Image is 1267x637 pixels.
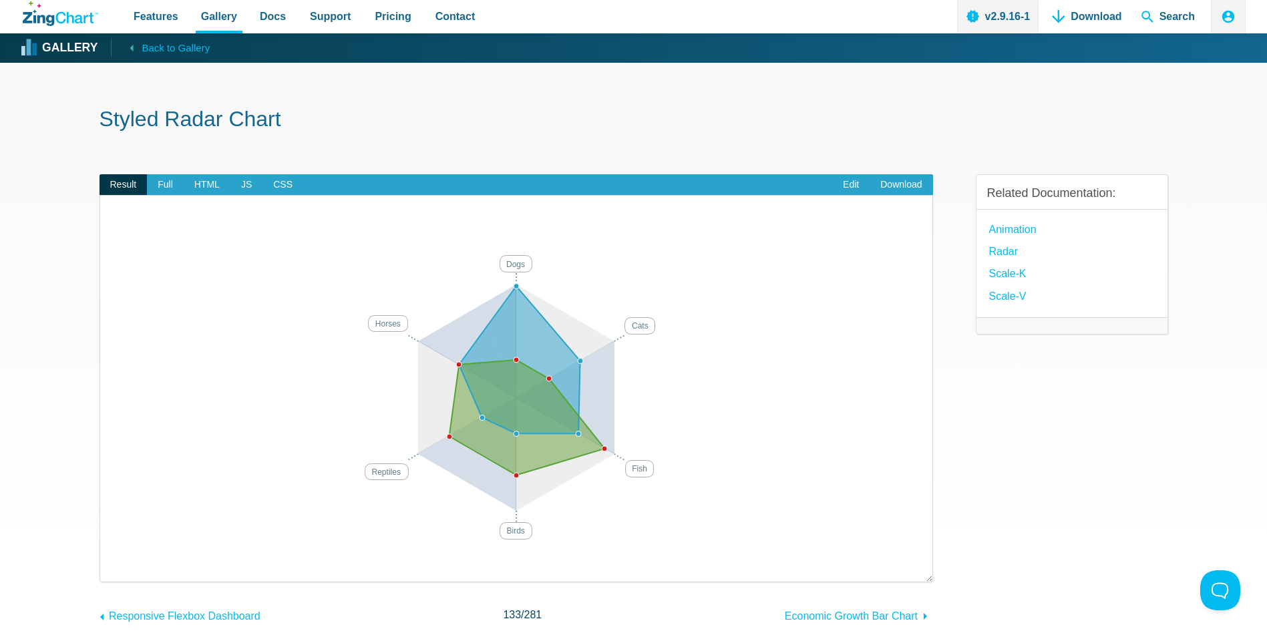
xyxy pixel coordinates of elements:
[201,7,237,25] span: Gallery
[989,242,1019,260] a: Radar
[785,610,918,622] span: Economic Growth Bar Chart
[42,42,98,54] strong: Gallery
[832,174,870,196] a: Edit
[375,7,411,25] span: Pricing
[147,174,184,196] span: Full
[1200,570,1240,610] iframe: Toggle Customer Support
[109,610,260,622] span: Responsive Flexbox Dashboard
[987,186,1157,201] h3: Related Documentation:
[100,174,148,196] span: Result
[503,609,521,620] span: 133
[524,609,542,620] span: 281
[262,174,303,196] span: CSS
[100,105,1168,136] h1: Styled Radar Chart
[989,287,1027,305] a: Scale-V
[785,604,933,625] a: Economic Growth Bar Chart
[989,264,1027,282] a: Scale-K
[503,606,542,624] span: /
[134,7,178,25] span: Features
[111,38,210,57] a: Back to Gallery
[23,1,98,26] a: ZingChart Logo. Click to return to the homepage
[23,38,98,58] a: Gallery
[184,174,230,196] span: HTML
[100,604,260,625] a: Responsive Flexbox Dashboard
[435,7,476,25] span: Contact
[989,220,1037,238] a: Animation
[310,7,351,25] span: Support
[260,7,286,25] span: Docs
[142,39,210,57] span: Back to Gallery
[230,174,262,196] span: JS
[870,174,932,196] a: Download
